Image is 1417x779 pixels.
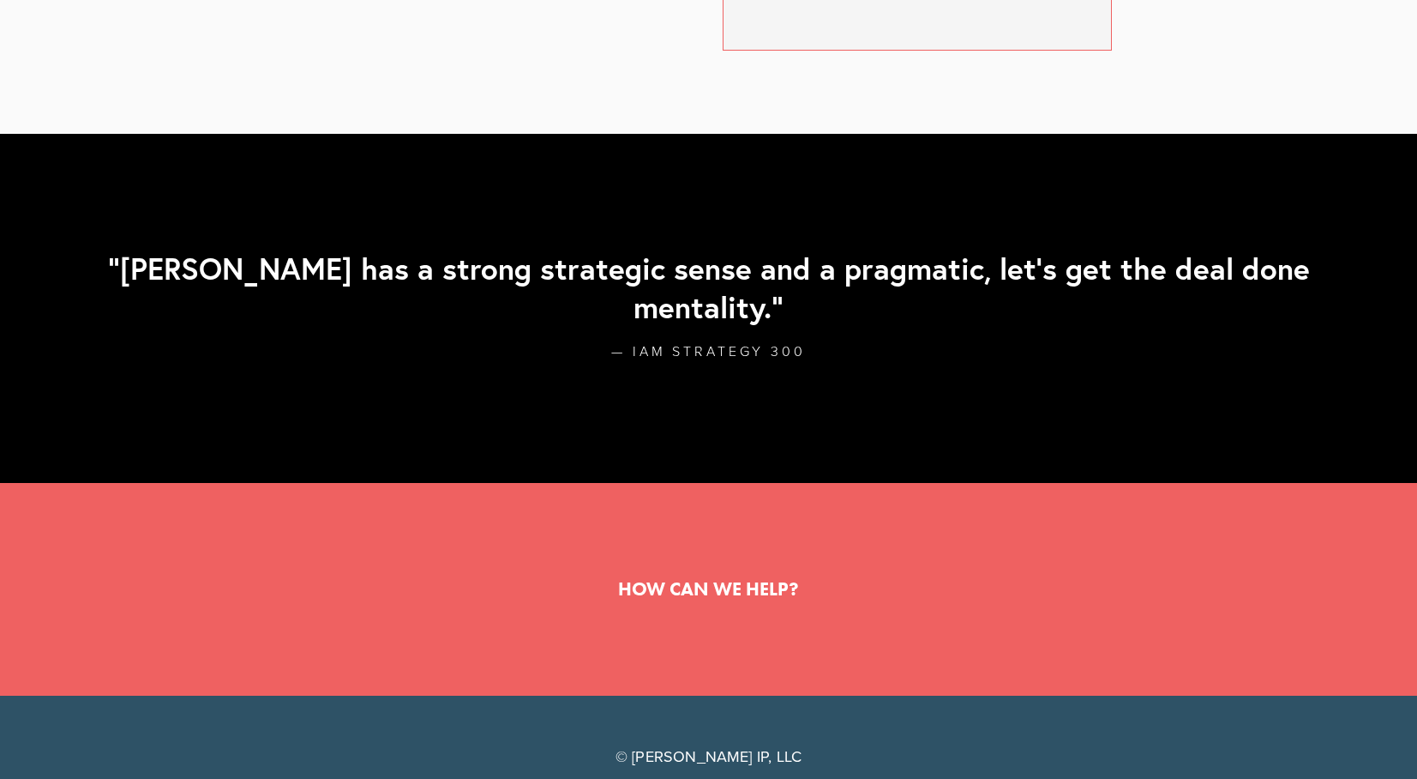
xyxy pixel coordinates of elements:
[108,249,120,288] span: “
[618,580,799,599] h2: How can we help?
[96,250,1322,328] blockquote: [PERSON_NAME] has a strong strategic sense and a pragmatic, let’s get the deal done mentality.
[96,328,1322,367] figcaption: — IAM Strategy 300
[772,287,784,327] span: ”
[96,743,1322,770] p: © [PERSON_NAME] IP, LLC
